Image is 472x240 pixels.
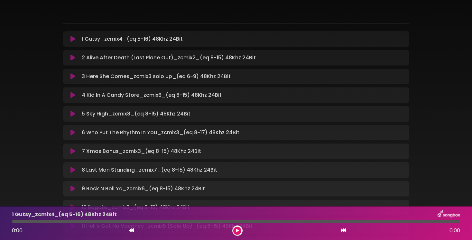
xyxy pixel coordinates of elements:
[82,91,222,99] p: 4 Kid In A Candy Store_zcmix6_(eq 8-15) 48Khz 24Bit
[12,211,117,218] p: 1 Gutsy_zcmix4_(eq 5-16) 48Khz 24Bit
[82,166,217,174] p: 8 Last Man Standing_zcmix7_(eq 8-15) 48Khz 24Bit
[82,185,205,193] p: 9 Rock N Roll Ya_zcmix6_(eq 8-15) 48Khz 24Bit
[82,35,183,43] p: 1 Gutsy_zcmix4_(eq 5-16) 48Khz 24Bit
[82,129,239,136] p: 6 Who Put The Rhythm In You_zcmix3_(eq 8-17) 48Khz 24Bit
[82,147,201,155] p: 7 Xmas Bonus_zcmix3_(eq 8-15) 48Khz 24Bit
[82,110,190,118] p: 5 Sky High_zcmix8_(eq 8-15) 48Khz 24Bit
[82,73,231,80] p: 3 Here She Comes_zcmix3 solo up_(eq 6-9) 48Khz 24Bit
[82,54,256,62] p: 2 Alive After Death (Last Plane Out)_zcmix2_(eq 8-15) 48Khz 24Bit
[82,204,190,211] p: 10 Bogota_zcmix3_(eq 8-15) 48Khz 24Bit
[12,227,23,234] span: 0:00
[449,227,460,235] span: 0:00
[438,210,460,219] img: songbox-logo-white.png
